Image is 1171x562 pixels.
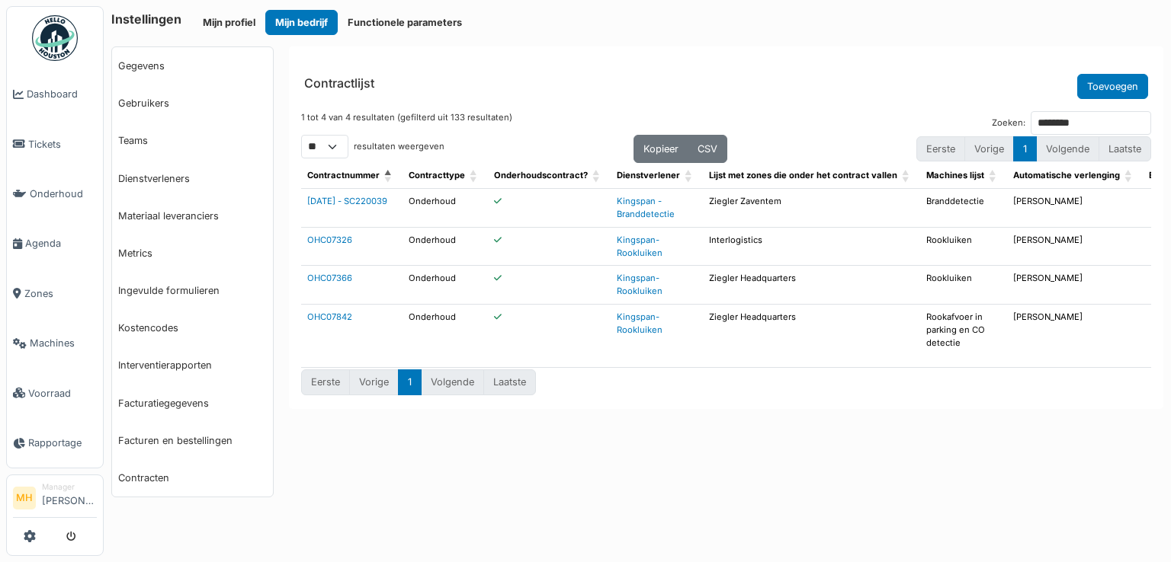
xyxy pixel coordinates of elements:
[28,436,97,450] span: Rapportage
[709,311,914,324] p: Ziegler Headquarters
[112,459,273,497] a: Contracten
[709,195,914,208] p: Ziegler Zaventem
[1007,189,1143,228] td: [PERSON_NAME]
[1007,266,1143,305] td: [PERSON_NAME]
[592,163,602,188] span: Onderhoudscontract?: Activate to sort
[634,135,688,163] button: Kopieer
[24,286,97,301] span: Zones
[112,47,273,85] a: Gegevens
[926,170,984,180] span: Machines lijst
[1124,163,1134,188] span: Automatische verlenging: Activate to sort
[7,169,103,219] a: Onderhoud
[7,69,103,119] a: Dashboard
[25,236,97,251] span: Agenda
[7,318,103,368] a: Machines
[338,10,472,35] button: Functionele parameters
[42,481,97,514] li: [PERSON_NAME]
[112,235,273,272] a: Metrics
[409,170,465,180] span: Contracttype
[112,422,273,459] a: Facturen en bestellingen
[902,163,911,188] span: Lijst met zones die onder het contract vallen: Activate to sort
[617,235,662,258] a: Kingspan- Rookluiken
[28,137,97,152] span: Tickets
[685,163,694,188] span: Dienstverlener: Activate to sort
[112,197,273,235] a: Materiaal leveranciers
[30,336,97,350] span: Machines
[403,189,488,228] td: Onderhoud
[265,10,338,35] button: Mijn bedrijf
[403,266,488,305] td: Onderhoud
[193,10,265,35] button: Mijn profiel
[112,272,273,309] a: Ingevulde formulieren
[7,418,103,468] a: Rapportage
[989,163,998,188] span: Machines lijst: Activate to sort
[27,87,97,101] span: Dashboard
[709,170,897,180] span: Lijst met zones die onder het contract vallen
[926,272,1001,285] p: Rookluiken
[992,117,1025,129] label: Zoeken:
[30,187,97,201] span: Onderhoud
[1007,227,1143,266] td: [PERSON_NAME]
[617,170,680,180] span: Dienstverlener
[643,143,679,155] span: Kopieer
[1013,136,1037,161] button: 1
[7,368,103,417] a: Voorraad
[7,219,103,268] a: Agenda
[304,76,374,91] h6: Contractlijst
[617,273,662,296] a: Kingspan- Rookluiken
[13,481,97,518] a: MH Manager[PERSON_NAME]
[916,136,1151,161] nav: pagination
[307,196,387,206] a: [DATE] - SC220039
[301,111,512,135] div: 1 tot 4 van 4 resultaten (gefilterd uit 133 resultaten)
[307,311,352,322] a: OHC07842
[617,196,675,219] a: Kingspan - Branddetectie
[384,163,393,188] span: Contractnummer: Activate to invert sorting
[32,15,78,61] img: Badge_color-CXgf-gQk.svg
[112,309,273,346] a: Kostencodes
[28,386,97,401] span: Voorraad
[301,369,536,394] nav: pagination
[7,269,103,318] a: Zones
[709,234,914,247] p: Interlogistics
[111,12,181,27] h6: Instellingen
[494,170,588,180] span: Onderhoudscontract?
[709,272,914,285] p: Ziegler Headquarters
[42,481,97,493] div: Manager
[470,163,479,188] span: Contracttype: Activate to sort
[112,85,273,122] a: Gebruikers
[112,122,273,159] a: Teams
[926,311,1001,349] p: Rookafvoer in parking en CO detectie
[112,385,273,422] a: Facturatiegegevens
[112,346,273,384] a: Interventierapporten
[698,143,717,155] span: CSV
[926,234,1001,247] p: Rookluiken
[307,273,352,283] a: OHC07366
[354,140,444,153] label: resultaten weergeven
[403,227,488,266] td: Onderhoud
[926,195,1001,208] p: Branddetectie
[307,235,352,245] a: OHC07326
[398,369,422,394] button: 1
[403,304,488,367] td: Onderhoud
[7,119,103,168] a: Tickets
[1013,170,1120,180] span: Automatische verlenging
[112,160,273,197] a: Dienstverleners
[1007,304,1143,367] td: [PERSON_NAME]
[617,311,662,335] a: Kingspan- Rookluiken
[688,135,727,163] button: CSV
[307,170,380,180] span: Contractnummer
[1077,74,1148,99] button: Toevoegen
[13,487,36,509] li: MH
